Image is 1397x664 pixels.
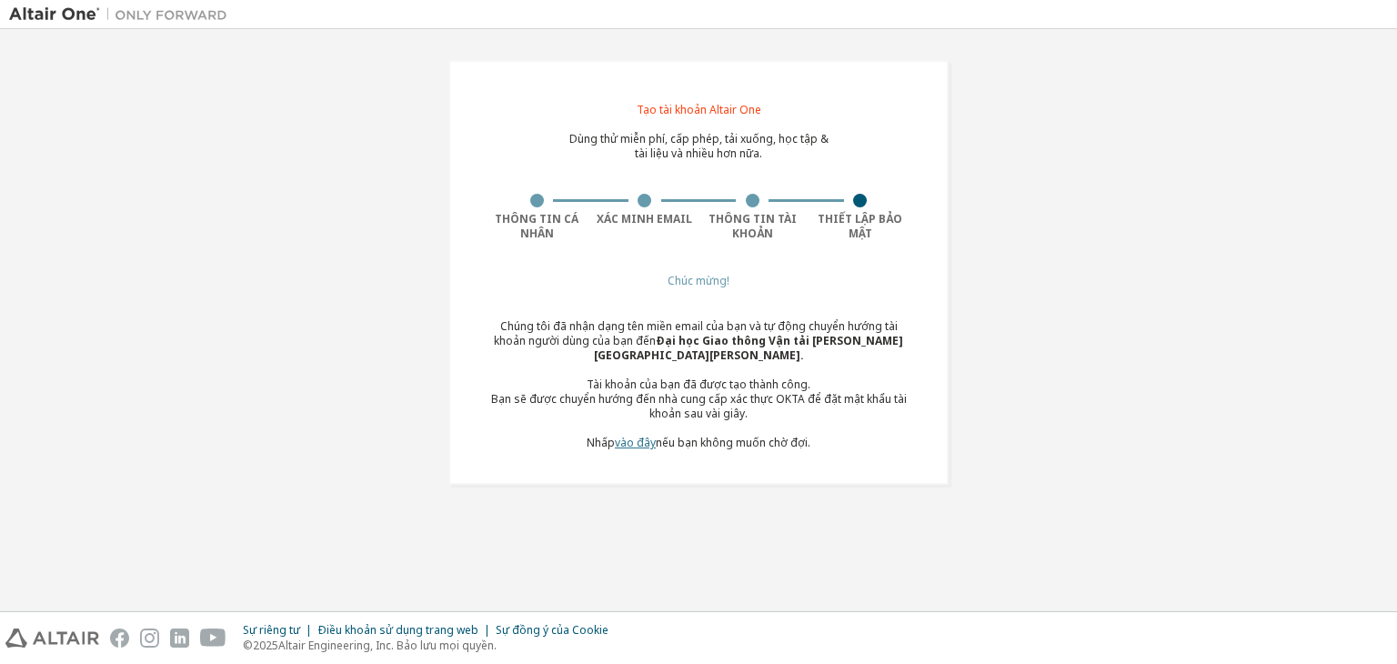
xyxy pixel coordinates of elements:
[587,377,810,392] font: Tài khoản của bạn đã được tạo thành công.
[170,629,189,648] img: linkedin.svg
[587,435,615,450] font: Nhấp
[9,5,236,24] img: Altair One
[800,347,804,363] font: .
[496,622,608,638] font: Sự đồng ý của Cookie
[594,333,904,363] font: Đại học Giao thông Vận tải [PERSON_NAME][GEOGRAPHIC_DATA][PERSON_NAME]
[278,638,497,653] font: Altair Engineering, Inc. Bảo lưu mọi quyền.
[709,211,797,241] font: Thông tin tài khoản
[5,629,99,648] img: altair_logo.svg
[656,435,810,450] font: nếu bạn không muốn chờ đợi.
[110,629,129,648] img: facebook.svg
[494,318,898,348] font: Chúng tôi đã nhận dạng tên miền email của bạn và tự động chuyển hướng tài khoản người dùng của bạ...
[569,131,829,146] font: Dùng thử miễn phí, cấp phép, tải xuống, học tập &
[635,146,762,161] font: tài liệu và nhiều hơn nữa.
[495,211,578,241] font: Thông tin cá nhân
[818,211,902,241] font: Thiết lập bảo mật
[243,638,253,653] font: ©
[637,102,761,117] font: Tạo tài khoản Altair One
[253,638,278,653] font: 2025
[668,273,729,288] font: Chúc mừng!
[615,435,656,450] a: vào đây
[491,391,907,421] font: Bạn sẽ được chuyển hướng đến nhà cung cấp xác thực OKTA để đặt mật khẩu tài khoản sau vài giây.
[317,622,478,638] font: Điều khoản sử dụng trang web
[243,622,300,638] font: Sự riêng tư
[140,629,159,648] img: instagram.svg
[200,629,226,648] img: youtube.svg
[597,211,692,226] font: Xác minh Email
